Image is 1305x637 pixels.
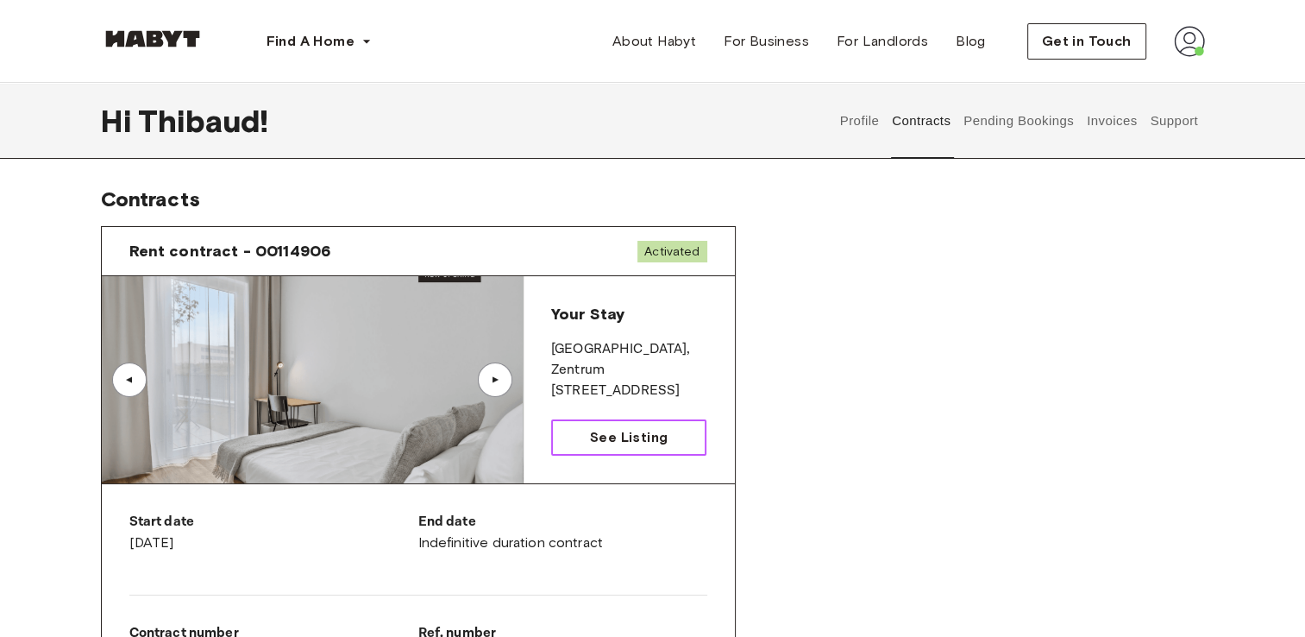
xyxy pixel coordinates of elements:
[551,381,707,401] p: [STREET_ADDRESS]
[102,276,523,483] img: Image of the room
[551,305,624,324] span: Your Stay
[486,375,504,385] div: ▲
[253,24,386,59] button: Find A Home
[724,31,809,52] span: For Business
[418,512,707,553] div: Indefinitive duration contract
[837,31,928,52] span: For Landlords
[833,83,1204,159] div: user profile tabs
[838,83,882,159] button: Profile
[1042,31,1132,52] span: Get in Touch
[942,24,1000,59] a: Blog
[418,512,707,533] p: End date
[590,427,668,448] span: See Listing
[1174,26,1205,57] img: avatar
[1084,83,1139,159] button: Invoices
[551,339,707,381] p: [GEOGRAPHIC_DATA] , Zentrum
[599,24,710,59] a: About Habyt
[267,31,354,52] span: Find A Home
[890,83,953,159] button: Contracts
[121,375,138,385] div: ▲
[101,30,204,47] img: Habyt
[129,512,418,553] div: [DATE]
[129,512,418,533] p: Start date
[138,103,268,139] span: Thibaud !
[710,24,823,59] a: For Business
[101,103,138,139] span: Hi
[1148,83,1201,159] button: Support
[129,241,331,262] span: Rent contract - 00114906
[637,241,706,262] span: Activated
[956,31,986,52] span: Blog
[612,31,696,52] span: About Habyt
[551,419,707,456] a: See Listing
[101,186,200,211] span: Contracts
[962,83,1076,159] button: Pending Bookings
[1027,23,1146,60] button: Get in Touch
[823,24,942,59] a: For Landlords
